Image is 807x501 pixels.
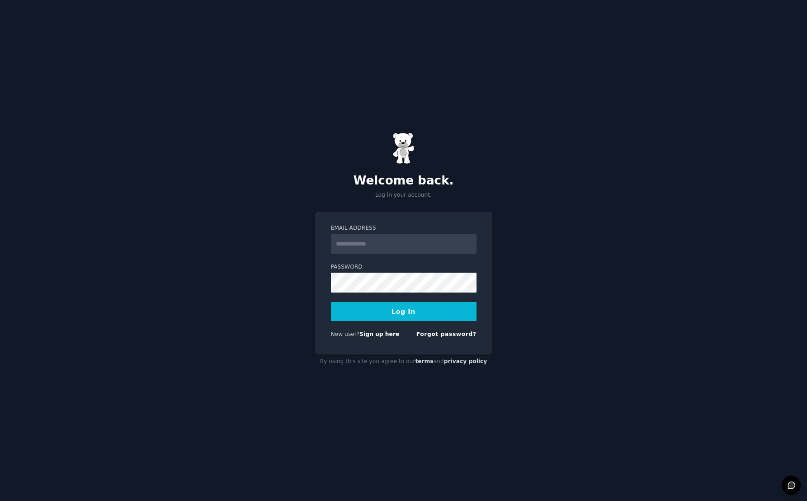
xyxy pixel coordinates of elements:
[315,174,492,188] h2: Welcome back.
[315,354,492,369] div: By using this site you agree to our and
[315,191,492,199] p: Log in your account.
[331,224,477,232] label: Email Address
[359,331,399,337] a: Sign up here
[416,331,477,337] a: Forgot password?
[415,358,433,364] a: terms
[444,358,487,364] a: privacy policy
[331,302,477,321] button: Log In
[331,331,360,337] span: New user?
[392,132,415,164] img: Gummy Bear
[331,263,477,271] label: Password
